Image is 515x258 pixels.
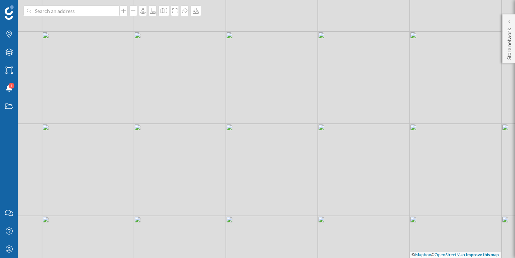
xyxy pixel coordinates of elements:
[466,252,499,257] a: Improve this map
[410,252,501,258] div: © ©
[435,252,465,257] a: OpenStreetMap
[5,5,14,20] img: Geoblink Logo
[506,25,513,60] p: Store network
[415,252,431,257] a: Mapbox
[10,82,13,89] span: 1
